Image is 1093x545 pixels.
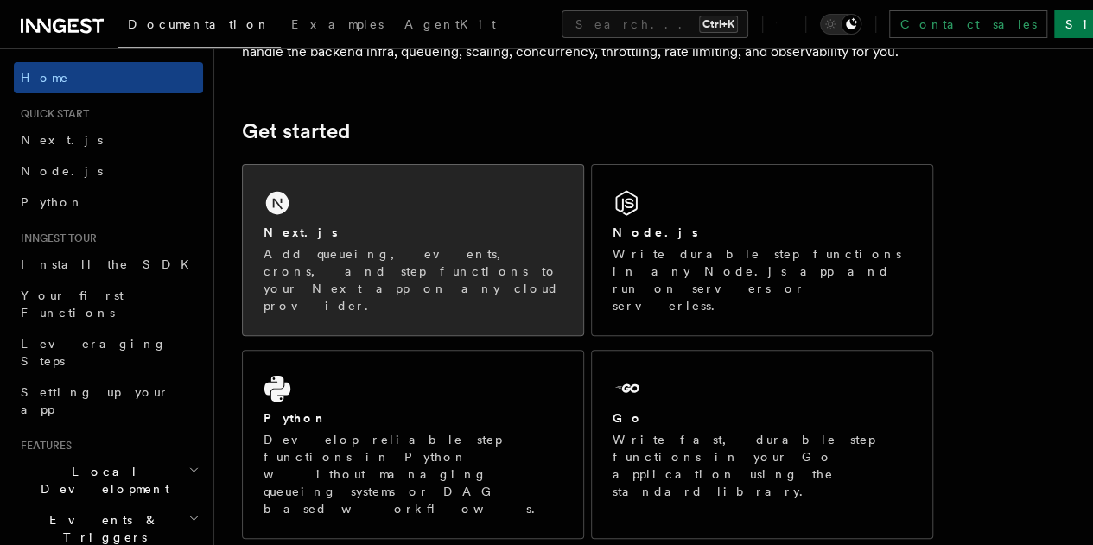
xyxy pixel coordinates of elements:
span: Home [21,69,69,86]
a: Next.js [14,124,203,155]
span: Install the SDK [21,257,200,271]
a: Get started [242,119,350,143]
span: Examples [291,17,384,31]
a: Leveraging Steps [14,328,203,377]
a: Setting up your app [14,377,203,425]
span: Node.js [21,164,103,178]
h2: Go [613,409,644,427]
span: Your first Functions [21,288,124,320]
h2: Python [264,409,327,427]
button: Local Development [14,456,203,504]
a: Home [14,62,203,93]
h2: Next.js [264,224,338,241]
span: Next.js [21,133,103,147]
span: Setting up your app [21,385,169,416]
a: Node.jsWrite durable step functions in any Node.js app and run on servers or serverless. [591,164,933,336]
button: Search...Ctrl+K [562,10,748,38]
a: Node.js [14,155,203,187]
span: Documentation [128,17,270,31]
span: Leveraging Steps [21,337,167,368]
span: AgentKit [404,17,496,31]
p: Develop reliable step functions in Python without managing queueing systems or DAG based workflows. [264,431,562,517]
span: Features [14,439,72,453]
kbd: Ctrl+K [699,16,738,33]
a: Python [14,187,203,218]
span: Inngest tour [14,231,97,245]
p: Add queueing, events, crons, and step functions to your Next app on any cloud provider. [264,245,562,314]
button: Toggle dark mode [820,14,861,35]
p: Write fast, durable step functions in your Go application using the standard library. [613,431,912,500]
span: Quick start [14,107,89,121]
a: Install the SDK [14,249,203,280]
a: Examples [281,5,394,47]
a: Your first Functions [14,280,203,328]
a: Next.jsAdd queueing, events, crons, and step functions to your Next app on any cloud provider. [242,164,584,336]
a: AgentKit [394,5,506,47]
span: Local Development [14,463,188,497]
span: Python [21,195,84,209]
a: Contact sales [889,10,1047,38]
p: Write durable step functions in any Node.js app and run on servers or serverless. [613,245,912,314]
h2: Node.js [613,224,698,241]
a: PythonDevelop reliable step functions in Python without managing queueing systems or DAG based wo... [242,350,584,539]
a: Documentation [118,5,281,48]
a: GoWrite fast, durable step functions in your Go application using the standard library. [591,350,933,539]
